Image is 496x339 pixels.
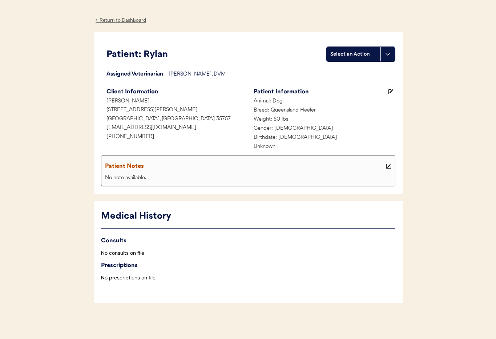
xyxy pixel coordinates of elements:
[105,161,384,171] div: Patient Notes
[103,174,393,183] div: No note available.
[248,97,395,106] div: Animal: Dog
[254,87,386,97] div: Patient Information
[94,16,148,25] div: ← Return to Dashboard
[101,133,248,142] div: [PHONE_NUMBER]
[248,142,395,152] div: Unknown
[248,124,395,133] div: Gender: [DEMOGRAPHIC_DATA]
[101,115,248,124] div: [GEOGRAPHIC_DATA], [GEOGRAPHIC_DATA] 35757
[101,274,395,282] div: No prescriptions on file
[101,97,248,106] div: [PERSON_NAME]
[101,261,395,271] div: Prescriptions
[101,236,395,246] div: Consults
[248,106,395,115] div: Breed: Queensland Heeler
[101,124,248,133] div: [EMAIL_ADDRESS][DOMAIN_NAME]
[248,133,395,142] div: Birthdate: [DEMOGRAPHIC_DATA]
[101,106,248,115] div: [STREET_ADDRESS][PERSON_NAME]
[106,48,326,62] div: Patient: Rylan
[248,115,395,124] div: Weight: 50 lbs
[106,87,248,97] div: Client Information
[330,51,377,58] div: Select an Action
[101,250,395,257] div: No consults on file
[169,70,395,79] div: [PERSON_NAME], DVM
[101,210,395,223] div: Medical History
[101,70,169,79] div: Assigned Veterinarian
